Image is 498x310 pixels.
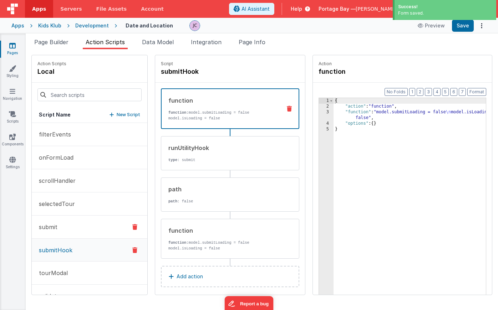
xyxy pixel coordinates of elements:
span: Action Scripts [86,38,125,46]
button: Save [452,20,474,32]
div: path [168,185,276,193]
span: AI Assistant [242,5,270,12]
div: function [168,96,276,105]
button: selectedTour [32,192,147,216]
span: Page Info [239,38,265,46]
button: 4 [433,88,441,96]
div: 3 [319,109,334,121]
p: tourModal [35,269,68,277]
p: filterEvents [35,130,71,139]
p: : submit [168,157,276,163]
p: onFormLoad [35,153,73,162]
p: Action [319,61,486,67]
button: 2 [417,88,423,96]
button: 3 [425,88,432,96]
p: submitHook [35,246,72,254]
button: 1 [409,88,415,96]
button: 7 [459,88,466,96]
h4: local [37,67,66,77]
div: Apps [11,22,24,29]
strong: type [168,158,177,162]
h4: submitHook [161,67,268,77]
p: scrollHandler [35,176,76,185]
p: validate [35,292,60,300]
strong: path [168,199,177,203]
div: function [168,226,276,235]
button: New Script [110,111,140,118]
p: : false [168,198,276,204]
div: 4 [319,121,334,126]
p: model.submitLoading = false model.isLoading = false [168,240,276,251]
button: Add action [161,266,299,287]
button: 5 [442,88,449,96]
div: 5 [319,126,334,132]
span: [PERSON_NAME][EMAIL_ADDRESS][DOMAIN_NAME] [356,5,484,12]
button: AI Assistant [229,3,274,15]
span: Portage Bay — [319,5,356,12]
p: selectedTour [35,200,75,208]
img: 5d1ca2343d4fbe88511ed98663e9c5d3 [190,21,200,31]
button: submitHook [32,239,147,262]
div: runUtilityHook [168,144,276,152]
button: scrollHandler [32,169,147,192]
button: Options [477,21,487,31]
button: No Folds [385,88,408,96]
h4: function [319,67,426,77]
div: Kids Klub [38,22,61,29]
button: validate [32,285,147,308]
strong: function: [168,241,189,245]
button: onFormLoad [32,146,147,169]
input: Search scripts [37,88,142,101]
span: Apps [32,5,46,12]
button: tourModal [32,262,147,285]
span: Help [291,5,302,12]
span: Page Builder [34,38,68,46]
button: 6 [450,88,457,96]
p: submit [35,223,57,231]
span: Integration [191,38,222,46]
span: File Assets [96,5,127,12]
h4: Date and Location [126,23,173,28]
div: 2 [319,104,334,109]
h5: Script Name [39,111,71,118]
span: Data Model [142,38,174,46]
p: Action Scripts [37,61,66,67]
p: New Script [117,111,140,118]
p: Script [161,61,299,67]
div: Success! [398,4,493,10]
button: submit [32,216,147,239]
p: Add action [177,272,203,281]
strong: function: [168,110,189,115]
button: Format [467,88,486,96]
button: filterEvents [32,123,147,146]
div: 1 [319,98,334,104]
div: Form saved. [398,10,493,16]
p: model.submitLoading = false model.isLoading = false [168,110,276,121]
button: Portage Bay — [PERSON_NAME][EMAIL_ADDRESS][DOMAIN_NAME] [319,5,492,12]
span: Servers [60,5,82,12]
div: Development [75,22,109,29]
button: Preview [413,20,449,31]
